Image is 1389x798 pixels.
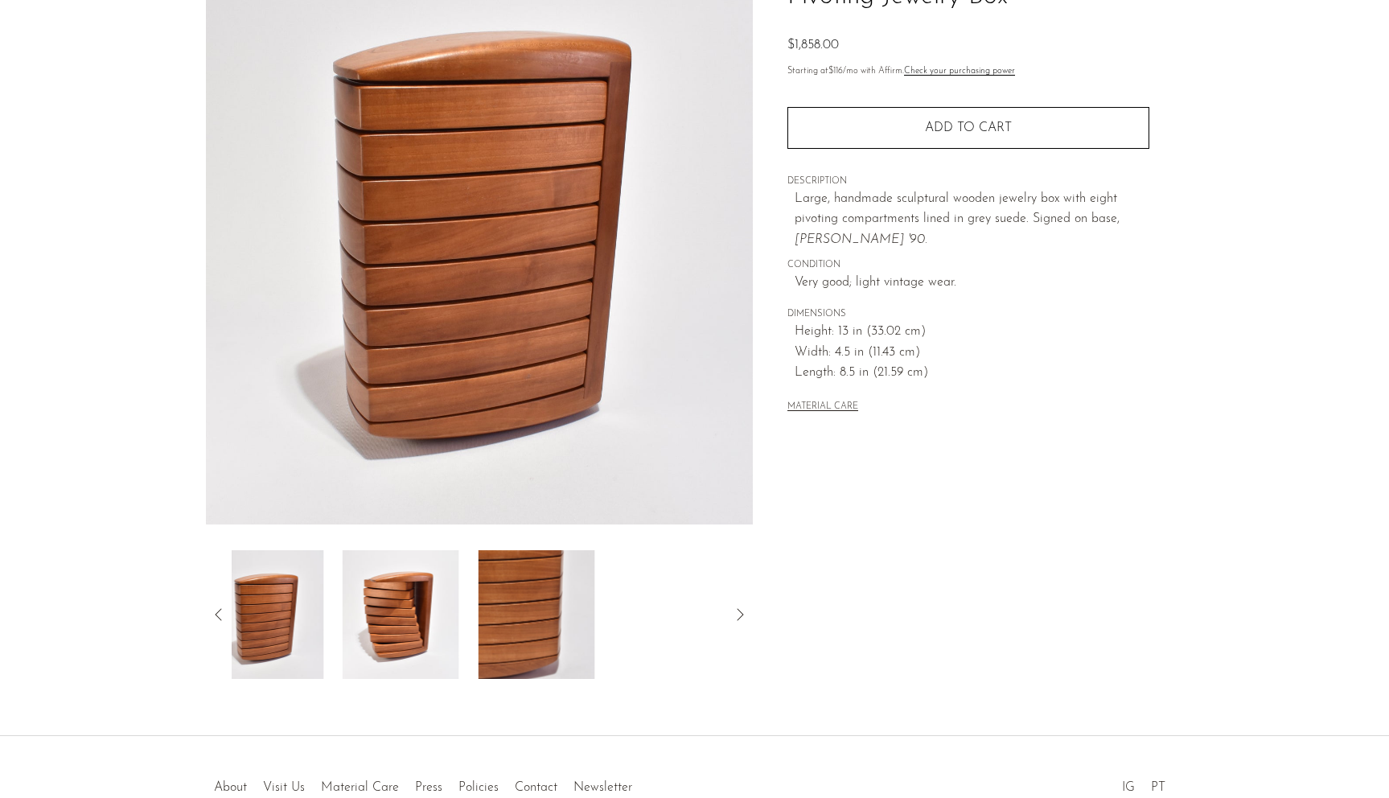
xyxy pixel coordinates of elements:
span: Height: 13 in (33.02 cm) [795,322,1149,343]
img: Pivoting Jewelry Box [207,550,323,679]
span: $116 [828,67,843,76]
span: Width: 4.5 in (11.43 cm) [795,343,1149,364]
p: Starting at /mo with Affirm. [787,64,1149,79]
span: Length: 8.5 in (21.59 cm) [795,363,1149,384]
span: DIMENSIONS [787,307,1149,322]
span: Add to cart [925,121,1012,136]
button: MATERIAL CARE [787,401,858,413]
span: Very good; light vintage wear. [795,273,1149,294]
span: $1,858.00 [787,39,839,51]
a: Check your purchasing power - Learn more about Affirm Financing (opens in modal) [904,67,1015,76]
a: Policies [458,781,499,794]
span: CONDITION [787,258,1149,273]
a: Material Care [321,781,399,794]
span: DESCRIPTION [787,175,1149,189]
a: Visit Us [263,781,305,794]
a: IG [1122,781,1135,794]
a: About [214,781,247,794]
em: [PERSON_NAME] '90. [795,233,927,246]
a: PT [1151,781,1165,794]
a: Press [415,781,442,794]
span: Large, handmade sculptural wooden jewelry box with eight pivoting compartments lined in grey sued... [795,192,1120,246]
img: Pivoting Jewelry Box [479,550,595,679]
img: Pivoting Jewelry Box [343,550,459,679]
a: Contact [515,781,557,794]
button: Add to cart [787,107,1149,149]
